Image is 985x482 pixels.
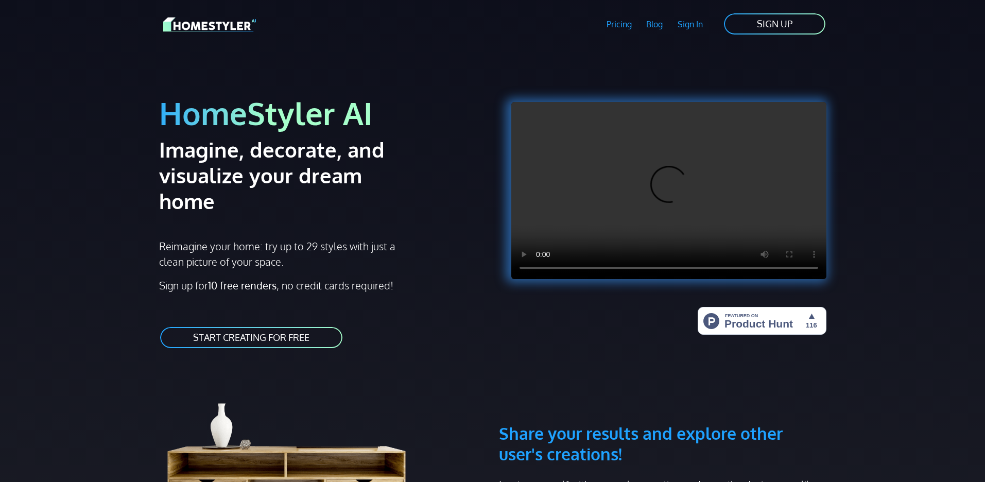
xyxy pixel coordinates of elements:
a: Blog [639,12,670,36]
img: HomeStyler AI - Interior Design Made Easy: One Click to Your Dream Home | Product Hunt [698,307,826,335]
h1: HomeStyler AI [159,94,487,132]
strong: 10 free renders [208,279,277,292]
a: Pricing [599,12,639,36]
a: Sign In [670,12,711,36]
img: HomeStyler AI logo [163,15,256,33]
a: SIGN UP [723,12,826,36]
p: Sign up for , no credit cards required! [159,278,487,293]
p: Reimagine your home: try up to 29 styles with just a clean picture of your space. [159,238,405,269]
a: START CREATING FOR FREE [159,326,343,349]
h2: Imagine, decorate, and visualize your dream home [159,136,421,214]
h3: Share your results and explore other user's creations! [499,374,826,464]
